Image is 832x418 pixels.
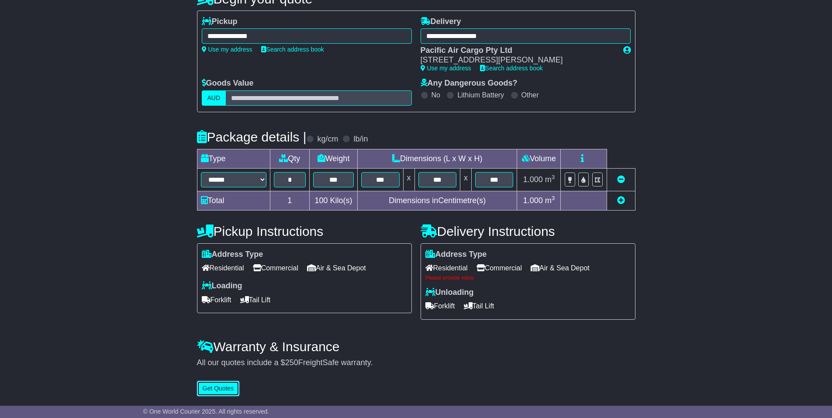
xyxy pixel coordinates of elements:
label: Any Dangerous Goods? [421,79,518,88]
label: kg/cm [317,135,338,144]
td: Type [197,149,270,168]
label: Loading [202,281,242,291]
label: Pickup [202,17,238,27]
span: Commercial [253,261,298,275]
label: Other [521,91,539,99]
span: Tail Lift [464,299,494,313]
label: AUD [202,90,226,106]
span: 250 [285,358,298,367]
span: © One World Courier 2025. All rights reserved. [143,408,269,415]
td: Dimensions (L x W x H) [358,149,517,168]
span: Commercial [476,261,522,275]
h4: Delivery Instructions [421,224,635,238]
div: Pacific Air Cargo Pty Ltd [421,46,615,55]
button: Get Quotes [197,381,240,396]
td: x [403,168,414,191]
a: Use my address [421,65,471,72]
td: 1 [270,191,310,210]
a: Add new item [617,196,625,205]
span: Residential [202,261,244,275]
h4: Pickup Instructions [197,224,412,238]
h4: Package details | [197,130,307,144]
td: Volume [517,149,561,168]
sup: 3 [552,195,555,201]
label: No [432,91,440,99]
h4: Warranty & Insurance [197,339,635,354]
div: [STREET_ADDRESS][PERSON_NAME] [421,55,615,65]
label: Address Type [425,250,487,259]
a: Remove this item [617,175,625,184]
div: All our quotes include a $ FreightSafe warranty. [197,358,635,368]
span: Air & Sea Depot [307,261,366,275]
label: Unloading [425,288,474,297]
label: Lithium Battery [457,91,504,99]
span: Air & Sea Depot [531,261,590,275]
td: Kilo(s) [310,191,358,210]
td: Qty [270,149,310,168]
td: Dimensions in Centimetre(s) [358,191,517,210]
a: Search address book [480,65,543,72]
span: 100 [315,196,328,205]
label: Delivery [421,17,461,27]
label: Address Type [202,250,263,259]
div: Please provide value [425,275,631,281]
a: Search address book [261,46,324,53]
td: Weight [310,149,358,168]
span: Residential [425,261,468,275]
span: 1.000 [523,196,543,205]
label: lb/in [353,135,368,144]
span: Forklift [425,299,455,313]
span: Forklift [202,293,231,307]
td: x [460,168,471,191]
span: m [545,175,555,184]
span: Tail Lift [240,293,271,307]
span: 1.000 [523,175,543,184]
td: Total [197,191,270,210]
sup: 3 [552,174,555,180]
a: Use my address [202,46,252,53]
label: Goods Value [202,79,254,88]
span: m [545,196,555,205]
